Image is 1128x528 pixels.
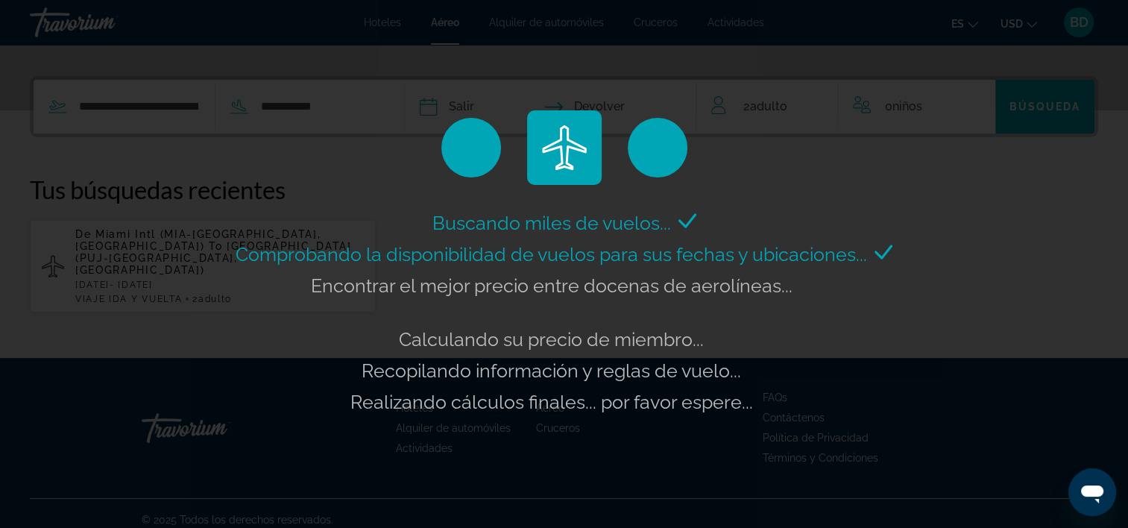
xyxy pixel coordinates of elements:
[311,274,793,297] span: Encontrar el mejor precio entre docenas de aerolíneas...
[432,212,671,234] span: Buscando miles de vuelos...
[1068,468,1116,516] iframe: Button to launch messaging window
[399,328,704,351] span: Calculando su precio de miembro...
[362,359,741,382] span: Recopilando información y reglas de vuelo...
[350,391,753,413] span: Realizando cálculos finales... por favor espere...
[236,243,867,265] span: Comprobando la disponibilidad de vuelos para sus fechas y ubicaciones...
